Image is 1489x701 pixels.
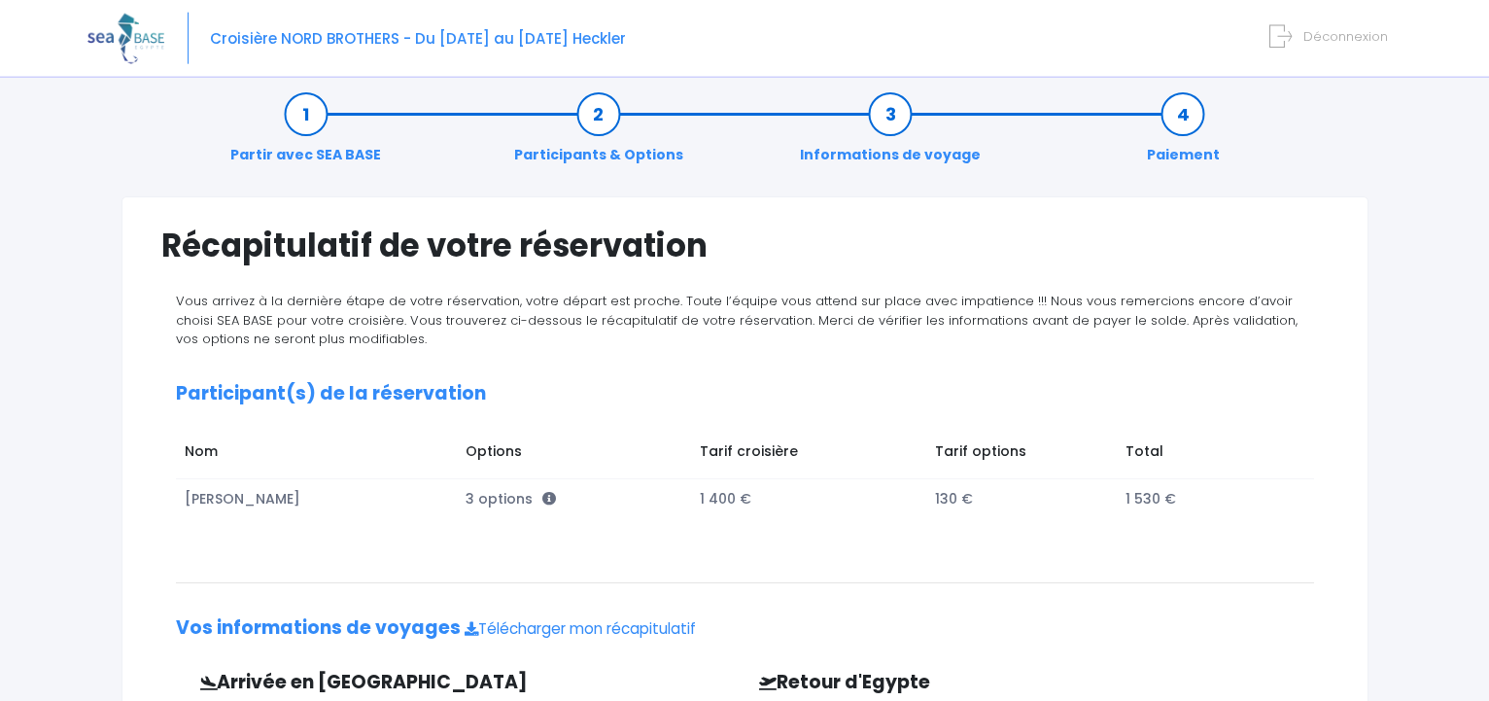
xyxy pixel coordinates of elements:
[1116,432,1295,478] td: Total
[456,432,690,478] td: Options
[925,479,1116,519] td: 130 €
[161,227,1329,264] h1: Récapitulatif de votre réservation
[176,617,1314,640] h2: Vos informations de voyages
[691,479,926,519] td: 1 400 €
[925,432,1116,478] td: Tarif options
[1116,479,1295,519] td: 1 530 €
[744,672,1182,694] h3: Retour d'Egypte
[176,383,1314,405] h2: Participant(s) de la réservation
[790,104,990,165] a: Informations de voyage
[1303,27,1388,46] span: Déconnexion
[176,432,457,478] td: Nom
[466,489,556,508] span: 3 options
[186,672,606,694] h3: Arrivée en [GEOGRAPHIC_DATA]
[221,104,391,165] a: Partir avec SEA BASE
[465,618,696,639] a: Télécharger mon récapitulatif
[176,479,457,519] td: [PERSON_NAME]
[1137,104,1229,165] a: Paiement
[210,28,626,49] span: Croisière NORD BROTHERS - Du [DATE] au [DATE] Heckler
[176,292,1298,348] span: Vous arrivez à la dernière étape de votre réservation, votre départ est proche. Toute l’équipe vo...
[504,104,693,165] a: Participants & Options
[691,432,926,478] td: Tarif croisière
